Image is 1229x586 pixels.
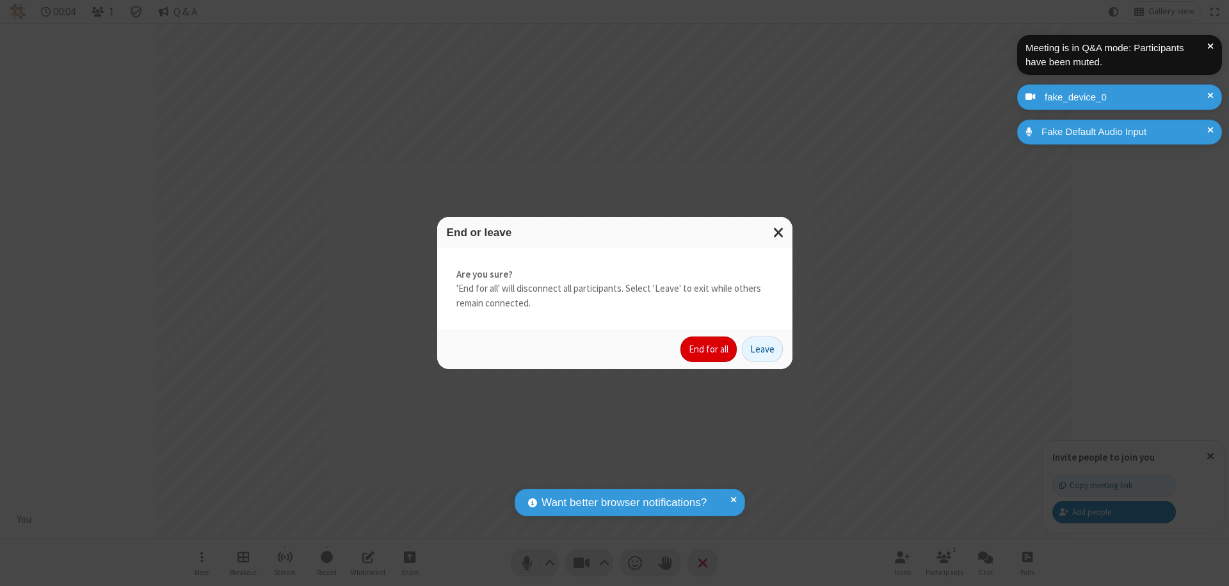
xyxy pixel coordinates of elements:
div: Meeting is in Q&A mode: Participants have been muted. [1025,41,1207,70]
div: fake_device_0 [1040,90,1212,105]
strong: Are you sure? [456,267,773,282]
button: Close modal [766,217,792,248]
button: End for all [680,337,737,362]
span: Want better browser notifications? [542,495,707,511]
div: Fake Default Audio Input [1037,125,1212,139]
div: 'End for all' will disconnect all participants. Select 'Leave' to exit while others remain connec... [437,248,792,330]
button: Leave [742,337,783,362]
h3: End or leave [447,226,783,239]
